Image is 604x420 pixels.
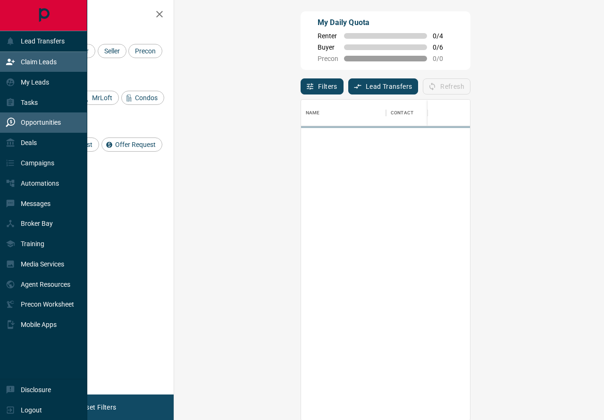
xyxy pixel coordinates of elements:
[433,43,453,51] span: 0 / 6
[433,55,453,62] span: 0 / 0
[78,91,119,105] div: MrLoft
[301,78,344,94] button: Filters
[386,100,461,126] div: Contact
[101,137,162,152] div: Offer Request
[101,47,123,55] span: Seller
[98,44,126,58] div: Seller
[318,55,338,62] span: Precon
[391,100,413,126] div: Contact
[318,17,453,28] p: My Daily Quota
[89,94,116,102] span: MrLoft
[433,32,453,40] span: 0 / 4
[30,9,164,21] h2: Filters
[306,100,320,126] div: Name
[348,78,419,94] button: Lead Transfers
[132,47,159,55] span: Precon
[132,94,161,102] span: Condos
[112,141,159,148] span: Offer Request
[121,91,164,105] div: Condos
[72,399,122,415] button: Reset Filters
[318,43,338,51] span: Buyer
[301,100,386,126] div: Name
[318,32,338,40] span: Renter
[128,44,162,58] div: Precon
